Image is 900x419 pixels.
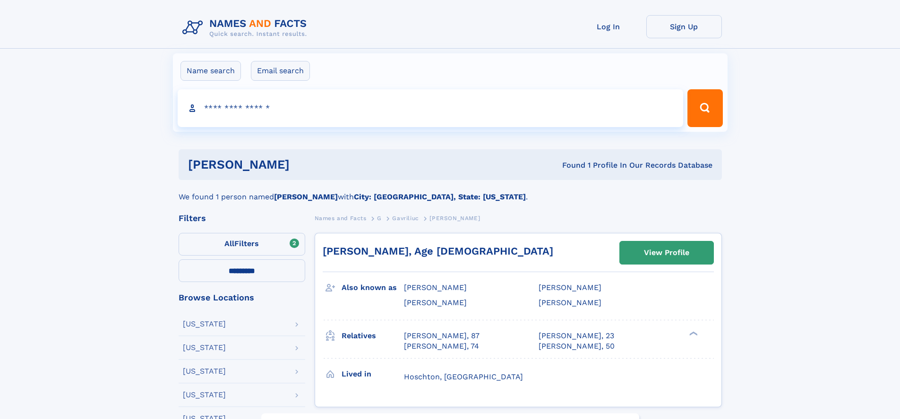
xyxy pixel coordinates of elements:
h3: Also known as [342,280,404,296]
a: [PERSON_NAME], 87 [404,331,480,341]
span: [PERSON_NAME] [404,283,467,292]
span: [PERSON_NAME] [404,298,467,307]
h1: [PERSON_NAME] [188,159,426,171]
div: Filters [179,214,305,222]
a: Log In [571,15,646,38]
b: [PERSON_NAME] [274,192,338,201]
div: We found 1 person named with . [179,180,722,203]
span: Hoschton, [GEOGRAPHIC_DATA] [404,372,523,381]
div: ❯ [687,330,698,336]
label: Filters [179,233,305,256]
a: G [377,212,382,224]
a: [PERSON_NAME], Age [DEMOGRAPHIC_DATA] [323,245,553,257]
span: Gavriliuc [392,215,419,222]
div: [US_STATE] [183,391,226,399]
a: [PERSON_NAME], 74 [404,341,479,351]
div: View Profile [644,242,689,264]
button: Search Button [687,89,722,127]
span: [PERSON_NAME] [539,298,601,307]
a: [PERSON_NAME], 23 [539,331,614,341]
a: Names and Facts [315,212,367,224]
div: [US_STATE] [183,320,226,328]
div: Found 1 Profile In Our Records Database [426,160,712,171]
label: Name search [180,61,241,81]
span: G [377,215,382,222]
h3: Lived in [342,366,404,382]
a: Sign Up [646,15,722,38]
span: All [224,239,234,248]
span: [PERSON_NAME] [429,215,480,222]
img: Logo Names and Facts [179,15,315,41]
span: [PERSON_NAME] [539,283,601,292]
div: [US_STATE] [183,344,226,351]
a: View Profile [620,241,713,264]
b: City: [GEOGRAPHIC_DATA], State: [US_STATE] [354,192,526,201]
input: search input [178,89,684,127]
a: [PERSON_NAME], 50 [539,341,615,351]
label: Email search [251,61,310,81]
div: [US_STATE] [183,368,226,375]
div: Browse Locations [179,293,305,302]
a: Gavriliuc [392,212,419,224]
h3: Relatives [342,328,404,344]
